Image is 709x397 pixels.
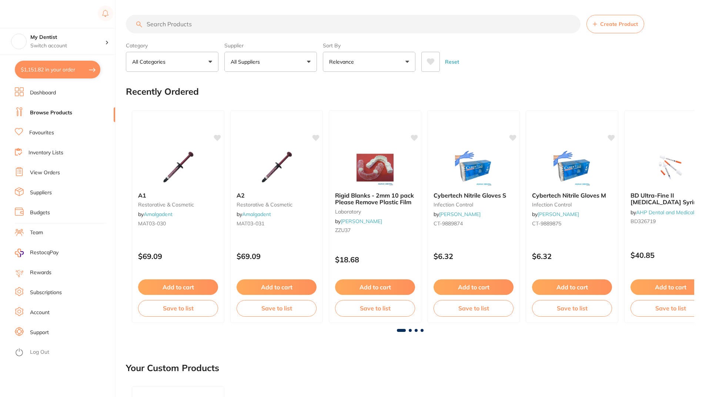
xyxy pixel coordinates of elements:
button: Save to list [434,300,514,316]
img: A1 [154,149,202,186]
img: Rigid Blanks - 2mm 10 pack Please Remove Plastic Film [351,149,399,186]
a: [PERSON_NAME] [439,211,481,218]
b: Cybertech Nitrile Gloves M [532,192,612,199]
input: Search Products [126,15,581,33]
label: Sort By [323,42,415,49]
span: by [237,211,271,218]
h2: Your Custom Products [126,363,219,373]
img: Cybertech Nitrile Gloves S [449,149,498,186]
b: A1 [138,192,218,199]
img: BD Ultra-Fine II Insulin Syringes 326179 - 29G (0.33mm) x 12.7mm 1.0ml capacity [646,149,695,186]
button: Relevance [323,52,415,72]
img: My Dentist [11,34,26,49]
span: by [532,211,579,218]
small: CT-9889874 [434,221,514,226]
button: Add to cart [434,279,514,295]
button: $1,151.82 in your order [15,61,100,78]
small: restorative & cosmetic [237,202,317,208]
a: Restocq Logo [15,6,62,23]
a: Rewards [30,269,51,276]
small: restorative & cosmetic [138,202,218,208]
small: laboratory [335,209,415,215]
small: MAT03-031 [237,221,317,226]
a: View Orders [30,169,60,176]
p: All Suppliers [231,58,263,65]
button: Add to cart [335,279,415,295]
a: Suppliers [30,189,52,196]
a: Favourites [29,129,54,137]
a: [PERSON_NAME] [538,211,579,218]
p: Relevance [329,58,357,65]
label: Supplier [224,42,317,49]
a: Subscriptions [30,289,62,296]
img: RestocqPay [15,249,24,257]
a: Budgets [30,209,50,216]
p: Switch account [30,42,105,50]
img: Restocq Logo [15,10,62,18]
button: Save to list [237,300,317,316]
a: Browse Products [30,109,72,117]
button: Add to cart [532,279,612,295]
a: AHP Dental and Medical [636,209,694,216]
p: All Categories [132,58,168,65]
p: $69.09 [138,252,218,260]
span: by [434,211,481,218]
small: infection control [434,202,514,208]
span: by [138,211,173,218]
b: A2 [237,192,317,199]
span: by [631,209,694,216]
a: Amalgadent [242,211,271,218]
button: All Categories [126,52,218,72]
a: RestocqPay [15,249,58,257]
button: Reset [443,52,461,72]
b: Cybertech Nitrile Gloves S [434,192,514,199]
p: $18.68 [335,255,415,264]
img: A2 [253,149,301,186]
h2: Recently Ordered [126,87,199,97]
label: Category [126,42,218,49]
a: Amalgadent [144,211,173,218]
a: Inventory Lists [29,149,63,157]
small: infection control [532,202,612,208]
small: MAT03-030 [138,221,218,226]
span: Create Product [600,21,638,27]
button: All Suppliers [224,52,317,72]
a: Support [30,329,49,336]
p: $69.09 [237,252,317,260]
p: $6.32 [434,252,514,260]
button: Create Product [586,15,644,33]
a: Team [30,229,43,236]
button: Add to cart [237,279,317,295]
a: Account [30,309,50,316]
a: Log Out [30,349,49,356]
button: Save to list [138,300,218,316]
button: Add to cart [138,279,218,295]
a: [PERSON_NAME] [341,218,382,225]
img: Cybertech Nitrile Gloves M [548,149,596,186]
small: CT-9889875 [532,221,612,226]
a: Dashboard [30,89,56,97]
h4: My Dentist [30,34,105,41]
span: RestocqPay [30,249,58,256]
span: by [335,218,382,225]
small: ZZU37 [335,227,415,233]
button: Save to list [335,300,415,316]
p: $6.32 [532,252,612,260]
button: Save to list [532,300,612,316]
b: Rigid Blanks - 2mm 10 pack Please Remove Plastic Film [335,192,415,206]
button: Log Out [15,347,113,359]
